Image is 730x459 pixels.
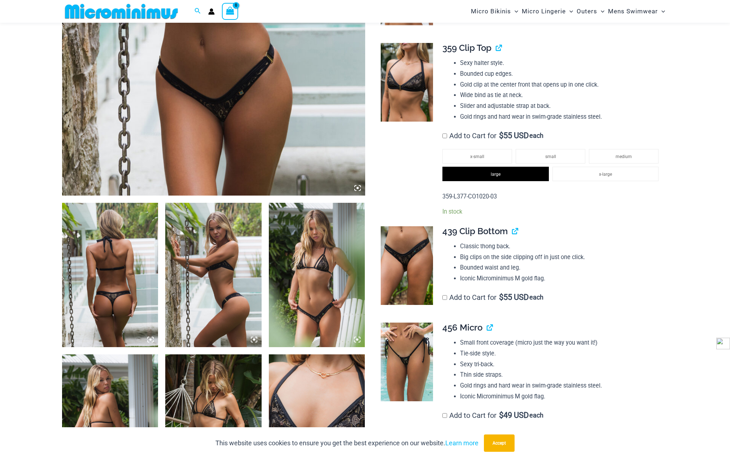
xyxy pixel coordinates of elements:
[460,90,662,101] li: Wide bind as tie at neck.
[442,134,447,138] input: Add to Cart for$55 USD each
[442,208,662,215] p: In stock
[381,323,433,401] img: Highway Robbery Black Gold 456 Micro
[529,412,543,419] span: each
[460,391,662,402] li: Iconic Microminimus M gold flag.
[460,380,662,391] li: Gold rings and hard wear in swim-grade stainless steel.
[529,132,543,139] span: each
[442,413,447,418] input: Add to Cart for$49 USD each
[468,1,668,22] nav: Site Navigation
[529,294,543,301] span: each
[608,2,658,21] span: Mens Swimwear
[552,167,659,181] li: x-large
[460,273,662,284] li: Iconic Microminimus M gold flag.
[442,167,548,181] li: large
[194,7,201,16] a: Search icon link
[616,154,632,159] span: medium
[460,79,662,90] li: Gold clip at the center front that opens up in one click.
[442,293,543,302] label: Add to Cart for
[469,2,520,21] a: Micro BikinisMenu ToggleMenu Toggle
[460,359,662,370] li: Sexy tri-back.
[516,149,585,163] li: small
[165,203,262,347] img: Highway Robbery Black Gold 359 Clip Top 439 Clip Bottom
[62,203,158,347] img: Highway Robbery Black Gold 359 Clip Top 439 Clip Bottom
[499,412,529,419] span: 49 USD
[442,131,543,140] label: Add to Cart for
[381,226,433,305] img: Highway Robbery Black Gold 439 Clip Bottom
[658,2,665,21] span: Menu Toggle
[460,348,662,359] li: Tie-side style.
[471,2,511,21] span: Micro Bikinis
[442,43,491,53] span: 359 Clip Top
[442,191,662,202] p: 359-L377-CO1020-03
[484,434,515,452] button: Accept
[215,438,478,449] p: This website uses cookies to ensure you get the best experience on our website.
[499,293,503,302] span: $
[381,43,433,122] img: Highway Robbery Black Gold 359 Clip Top
[470,154,484,159] span: x-small
[597,2,604,21] span: Menu Toggle
[445,439,478,447] a: Learn more
[545,154,556,159] span: small
[499,132,529,139] span: 55 USD
[460,112,662,122] li: Gold rings and hard wear in swim-grade stainless steel.
[499,411,503,420] span: $
[566,2,573,21] span: Menu Toggle
[442,295,447,300] input: Add to Cart for$55 USD each
[520,2,575,21] a: Micro LingerieMenu ToggleMenu Toggle
[460,101,662,112] li: Slider and adjustable strap at back.
[460,370,662,380] li: Thin side straps.
[62,3,181,19] img: MM SHOP LOGO FLAT
[499,131,503,140] span: $
[589,149,659,163] li: medium
[269,203,365,347] img: Highway Robbery Black Gold 305 Tri Top 439 Clip Bottom
[442,322,482,333] span: 456 Micro
[442,411,543,420] label: Add to Cart for
[491,172,500,177] span: large
[599,172,612,177] span: x-large
[460,58,662,69] li: Sexy halter style.
[522,2,566,21] span: Micro Lingerie
[716,338,730,349] img: side-widget.svg
[460,252,662,263] li: Big clips on the side clipping off in just one click.
[460,262,662,273] li: Bounded waist and leg.
[442,226,508,236] span: 439 Clip Bottom
[442,149,512,163] li: x-small
[575,2,606,21] a: OutersMenu ToggleMenu Toggle
[577,2,597,21] span: Outers
[511,2,518,21] span: Menu Toggle
[222,3,239,19] a: View Shopping Cart, empty
[460,337,662,348] li: Small front coverage (micro just the way you want it!)
[208,8,215,15] a: Account icon link
[499,294,529,301] span: 55 USD
[606,2,667,21] a: Mens SwimwearMenu ToggleMenu Toggle
[460,241,662,252] li: Classic thong back.
[460,69,662,79] li: Bounded cup edges.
